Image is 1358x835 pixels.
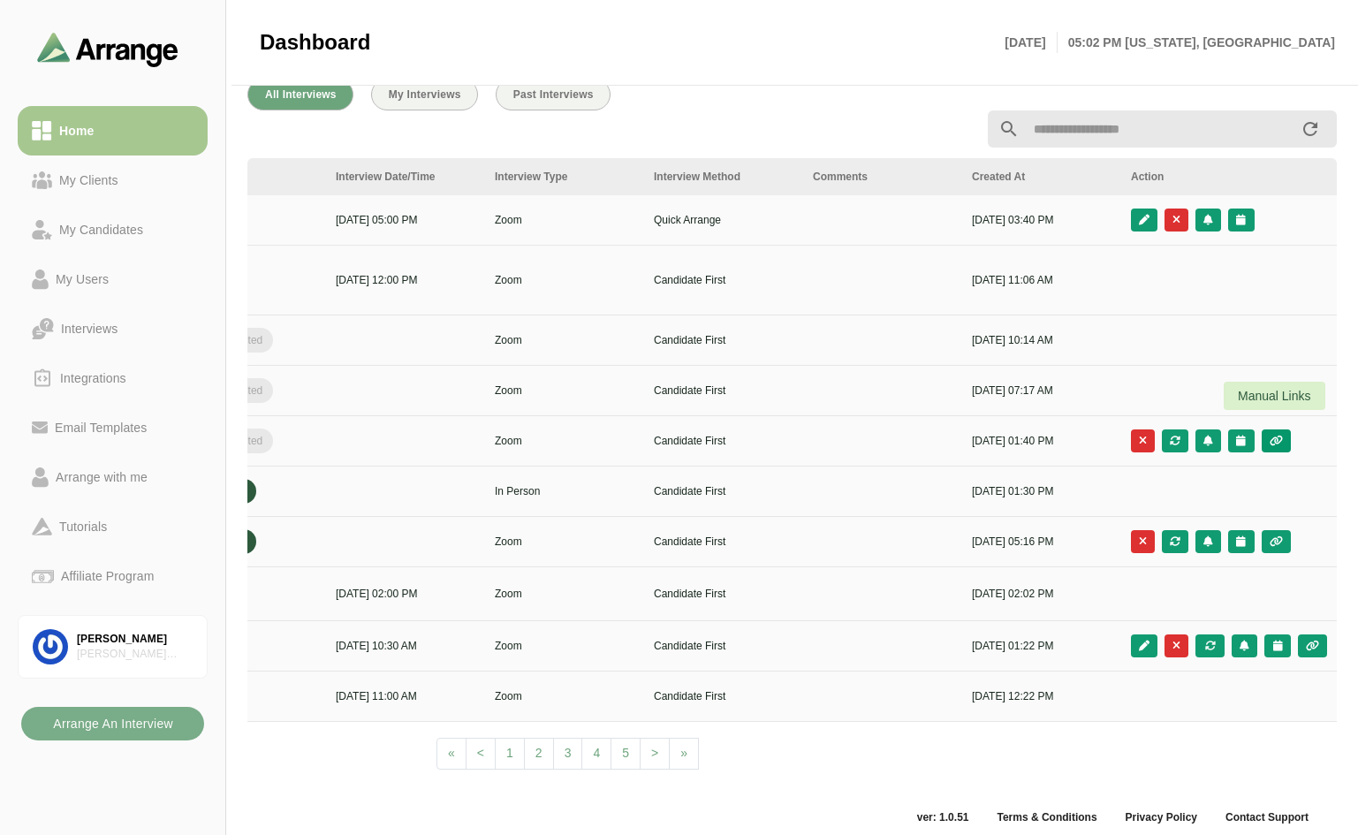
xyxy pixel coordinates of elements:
[1005,32,1057,53] p: [DATE]
[903,810,983,824] span: ver: 1.0.51
[654,534,792,550] p: Candidate First
[651,746,658,760] span: >
[247,79,353,110] button: All Interviews
[972,483,1110,499] p: [DATE] 01:30 PM
[388,88,461,101] span: My Interviews
[336,688,474,704] p: [DATE] 11:00 AM
[654,586,792,602] p: Candidate First
[972,272,1110,288] p: [DATE] 11:06 AM
[52,219,150,240] div: My Candidates
[496,79,611,110] button: Past Interviews
[77,632,193,647] div: [PERSON_NAME]
[972,433,1110,449] p: [DATE] 01:40 PM
[336,169,474,185] div: Interview Date/Time
[52,516,114,537] div: Tutorials
[611,738,641,770] a: 5
[654,272,792,288] p: Candidate First
[669,738,699,770] a: Next
[654,383,792,399] p: Candidate First
[972,688,1110,704] p: [DATE] 12:22 PM
[54,566,161,587] div: Affiliate Program
[21,707,204,740] button: Arrange An Interview
[18,254,208,304] a: My Users
[18,551,208,601] a: Affiliate Program
[18,205,208,254] a: My Candidates
[654,212,792,228] p: Quick Arrange
[813,169,951,185] div: Comments
[18,403,208,452] a: Email Templates
[654,433,792,449] p: Candidate First
[52,120,101,141] div: Home
[972,534,1110,550] p: [DATE] 05:16 PM
[553,738,583,770] a: 3
[18,502,208,551] a: Tutorials
[495,433,633,449] p: Zoom
[18,353,208,403] a: Integrations
[972,169,1110,185] div: Created At
[18,106,208,156] a: Home
[680,746,687,760] span: »
[972,586,1110,602] p: [DATE] 02:02 PM
[49,467,155,488] div: Arrange with me
[581,738,611,770] a: 4
[495,383,633,399] p: Zoom
[52,170,125,191] div: My Clients
[495,638,633,654] p: Zoom
[972,332,1110,348] p: [DATE] 10:14 AM
[654,169,792,185] div: Interview Method
[640,738,670,770] a: Next
[336,586,474,602] p: [DATE] 02:00 PM
[654,688,792,704] p: Candidate First
[495,272,633,288] p: Zoom
[495,688,633,704] p: Zoom
[37,32,178,66] img: arrangeai-name-small-logo.4d2b8aee.svg
[972,212,1110,228] p: [DATE] 03:40 PM
[495,169,633,185] div: Interview Type
[18,304,208,353] a: Interviews
[48,417,154,438] div: Email Templates
[1131,169,1327,185] div: Action
[972,638,1110,654] p: [DATE] 01:22 PM
[336,272,474,288] p: [DATE] 12:00 PM
[18,452,208,502] a: Arrange with me
[49,269,116,290] div: My Users
[654,332,792,348] p: Candidate First
[1111,810,1211,824] a: Privacy Policy
[524,738,554,770] a: 2
[495,586,633,602] p: Zoom
[52,707,173,740] b: Arrange An Interview
[495,212,633,228] p: Zoom
[336,212,474,228] p: [DATE] 05:00 PM
[54,318,125,339] div: Interviews
[53,368,133,389] div: Integrations
[1058,32,1335,53] p: 05:02 PM [US_STATE], [GEOGRAPHIC_DATA]
[77,647,193,662] div: [PERSON_NAME] Associates
[512,88,594,101] span: Past Interviews
[654,638,792,654] p: Candidate First
[1211,810,1323,824] a: Contact Support
[260,29,370,56] span: Dashboard
[972,383,1110,399] p: [DATE] 07:17 AM
[495,332,633,348] p: Zoom
[495,483,633,499] p: In Person
[336,638,474,654] p: [DATE] 10:30 AM
[264,88,337,101] span: All Interviews
[495,534,633,550] p: Zoom
[654,483,792,499] p: Candidate First
[982,810,1111,824] a: Terms & Conditions
[18,156,208,205] a: My Clients
[18,615,208,679] a: [PERSON_NAME][PERSON_NAME] Associates
[1300,118,1321,140] i: appended action
[371,79,478,110] button: My Interviews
